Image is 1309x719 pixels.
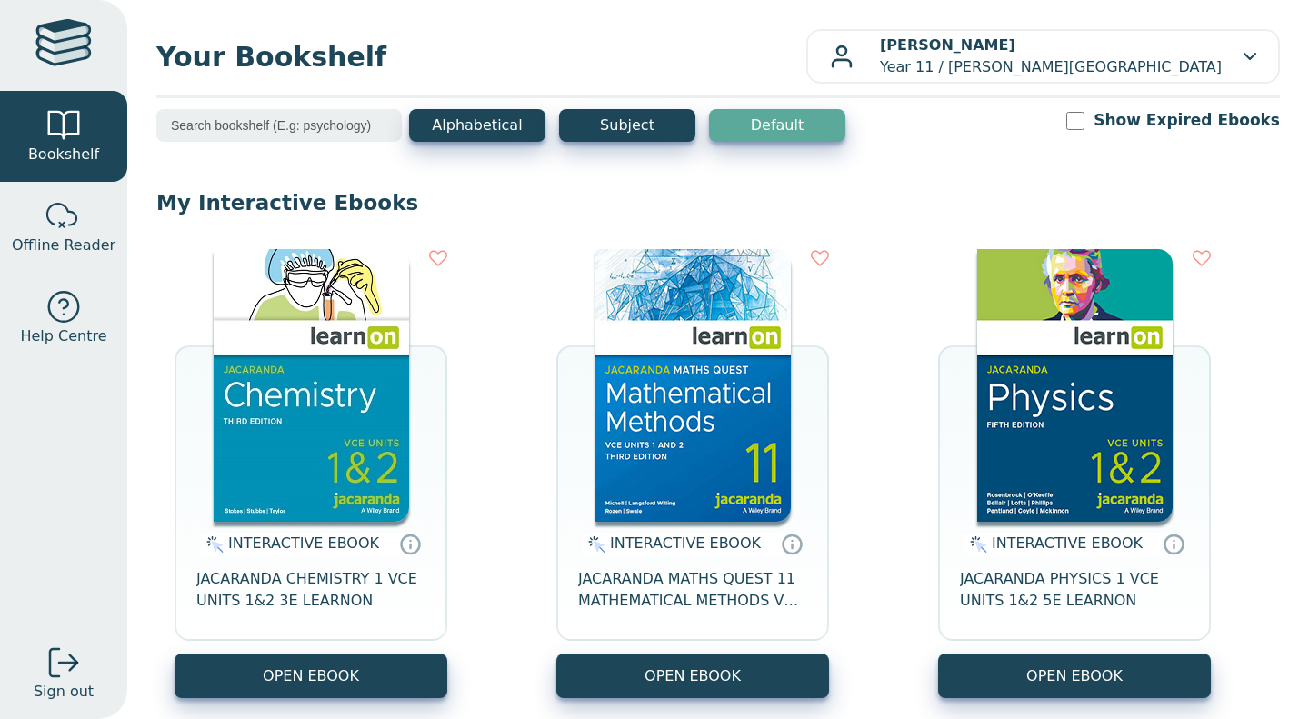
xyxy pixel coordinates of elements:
span: INTERACTIVE EBOOK [228,534,379,552]
span: Your Bookshelf [156,36,806,77]
a: Interactive eBooks are accessed online via the publisher’s portal. They contain interactive resou... [399,533,421,554]
button: Default [709,109,845,142]
button: OPEN EBOOK [938,654,1211,698]
span: Bookshelf [28,144,99,165]
span: JACARANDA PHYSICS 1 VCE UNITS 1&2 5E LEARNON [960,568,1189,612]
button: Alphabetical [409,109,545,142]
span: Help Centre [20,325,106,347]
input: Search bookshelf (E.g: psychology) [156,109,402,142]
button: [PERSON_NAME]Year 11 / [PERSON_NAME][GEOGRAPHIC_DATA] [806,29,1280,84]
img: interactive.svg [964,534,987,555]
span: INTERACTIVE EBOOK [992,534,1143,552]
p: My Interactive Ebooks [156,189,1280,216]
img: 3d45537d-a581-493a-8efc-3c839325a1f6.jpg [595,249,791,522]
span: Offline Reader [12,235,115,256]
p: Year 11 / [PERSON_NAME][GEOGRAPHIC_DATA] [880,35,1222,78]
a: Interactive eBooks are accessed online via the publisher’s portal. They contain interactive resou... [781,533,803,554]
img: interactive.svg [201,534,224,555]
button: Subject [559,109,695,142]
img: interactive.svg [583,534,605,555]
label: Show Expired Ebooks [1094,109,1280,132]
button: OPEN EBOOK [556,654,829,698]
span: INTERACTIVE EBOOK [610,534,761,552]
img: 37f81dd5-9e6c-4284-8d4c-e51904e9365e.jpg [214,249,409,522]
b: [PERSON_NAME] [880,36,1015,54]
span: Sign out [34,681,94,703]
img: c92f87e8-2470-48d9-be02-c193736cbea9.jpg [977,249,1173,522]
span: JACARANDA CHEMISTRY 1 VCE UNITS 1&2 3E LEARNON [196,568,425,612]
button: OPEN EBOOK [175,654,447,698]
span: JACARANDA MATHS QUEST 11 MATHEMATICAL METHODS VCE UNITS 1&2 3E LEARNON [578,568,807,612]
a: Interactive eBooks are accessed online via the publisher’s portal. They contain interactive resou... [1163,533,1184,554]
